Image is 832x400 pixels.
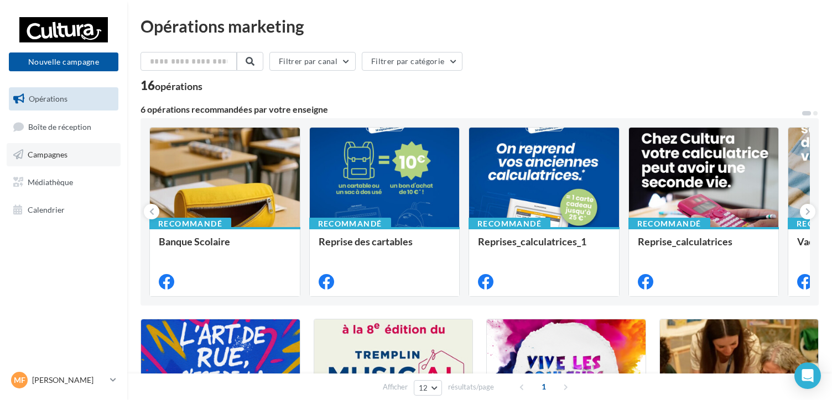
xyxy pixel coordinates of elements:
[32,375,106,386] p: [PERSON_NAME]
[9,52,118,71] button: Nouvelle campagne
[155,81,202,91] div: opérations
[29,94,67,103] span: Opérations
[7,87,121,110] a: Opérations
[141,105,801,114] div: 6 opérations recommandées par votre enseigne
[9,370,118,391] a: MF [PERSON_NAME]
[638,235,732,248] span: Reprise_calculatrices
[159,235,230,248] span: Banque Scolaire
[28,122,91,131] span: Boîte de réception
[794,362,821,389] div: Open Intercom Messenger
[319,235,413,248] span: Reprise des cartables
[478,235,586,248] span: Reprises_calculatrices_1
[7,171,121,194] a: Médiathèque
[448,382,494,392] span: résultats/page
[14,375,25,386] span: MF
[7,143,121,166] a: Campagnes
[383,382,408,392] span: Afficher
[419,383,428,392] span: 12
[141,80,202,92] div: 16
[141,18,819,34] div: Opérations marketing
[309,218,391,230] div: Recommandé
[362,52,462,71] button: Filtrer par catégorie
[7,198,121,222] a: Calendrier
[149,218,231,230] div: Recommandé
[469,218,550,230] div: Recommandé
[28,150,67,159] span: Campagnes
[414,380,442,396] button: 12
[535,378,553,396] span: 1
[628,218,710,230] div: Recommandé
[7,115,121,139] a: Boîte de réception
[28,177,73,187] span: Médiathèque
[269,52,356,71] button: Filtrer par canal
[28,204,65,214] span: Calendrier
